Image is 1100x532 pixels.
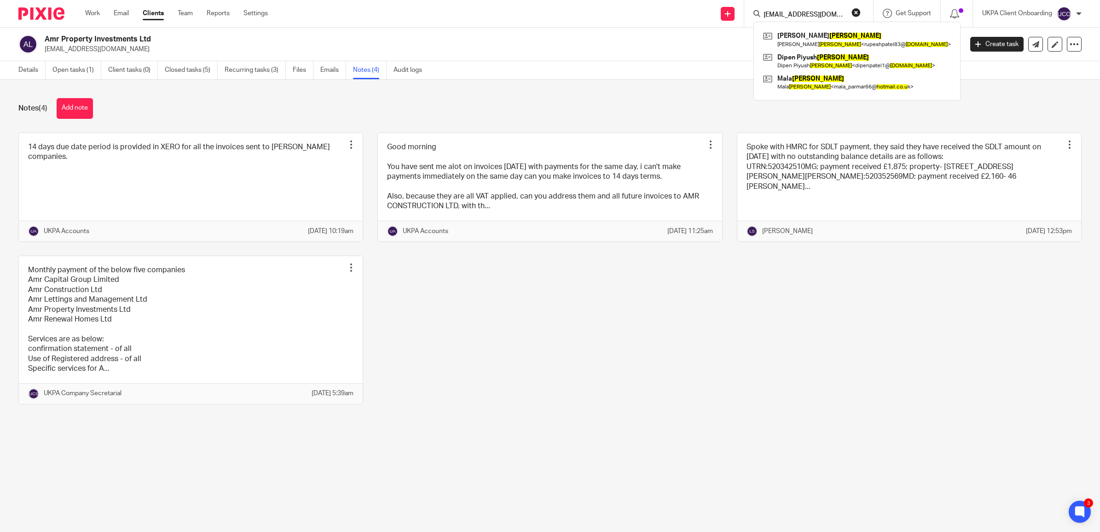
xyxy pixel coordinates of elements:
[762,227,813,236] p: [PERSON_NAME]
[18,104,47,113] h1: Notes
[57,98,93,119] button: Add note
[667,227,713,236] p: [DATE] 11:25am
[39,105,47,112] span: (4)
[1026,227,1072,236] p: [DATE] 12:53pm
[85,9,100,18] a: Work
[353,61,387,79] a: Notes (4)
[114,9,129,18] a: Email
[982,9,1052,18] p: UKPA Client Onboarding
[143,9,164,18] a: Clients
[18,61,46,79] a: Details
[747,226,758,237] img: svg%3E
[45,35,774,44] h2: Amr Property Investments Ltd
[44,227,89,236] p: UKPA Accounts
[320,61,346,79] a: Emails
[1057,6,1071,21] img: svg%3E
[243,9,268,18] a: Settings
[225,61,286,79] a: Recurring tasks (3)
[165,61,218,79] a: Closed tasks (5)
[970,37,1024,52] a: Create task
[403,227,448,236] p: UKPA Accounts
[394,61,429,79] a: Audit logs
[308,227,353,236] p: [DATE] 10:19am
[387,226,398,237] img: svg%3E
[28,388,39,399] img: svg%3E
[851,8,861,17] button: Clear
[18,35,38,54] img: svg%3E
[108,61,158,79] a: Client tasks (0)
[28,226,39,237] img: svg%3E
[896,10,931,17] span: Get Support
[18,7,64,20] img: Pixie
[44,389,122,398] p: UKPA Company Secretarial
[178,9,193,18] a: Team
[1084,498,1093,508] div: 3
[45,45,956,54] p: [EMAIL_ADDRESS][DOMAIN_NAME]
[52,61,101,79] a: Open tasks (1)
[763,11,845,19] input: Search
[312,389,353,398] p: [DATE] 5:39am
[207,9,230,18] a: Reports
[293,61,313,79] a: Files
